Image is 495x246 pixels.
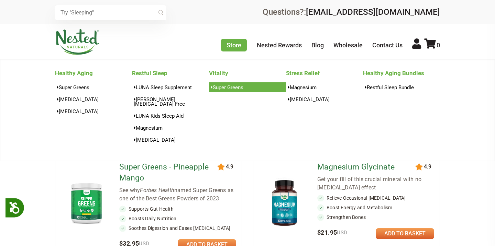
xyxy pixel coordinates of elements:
[317,229,348,236] span: $21.95
[437,42,440,49] span: 0
[132,94,209,109] a: [PERSON_NAME][MEDICAL_DATA] Free
[132,111,209,121] a: LUNA Kids Sleep Aid
[306,7,440,17] a: [EMAIL_ADDRESS][DOMAIN_NAME]
[119,206,236,212] li: Supports Gut Health
[263,8,440,16] div: Questions?:
[424,42,440,49] a: 0
[257,42,302,49] a: Nested Rewards
[55,29,100,55] img: Nested Naturals
[209,82,286,92] a: Super Greens
[132,123,209,133] a: Magnesium
[317,214,434,221] li: Strengthen Bones
[221,39,247,51] a: Store
[55,68,132,79] a: Healthy Aging
[286,68,363,79] a: Stress Relief
[140,187,174,194] em: Forbes Health
[119,186,236,203] div: See why named Super Greens as one of the Best Greens Powders of 2023
[317,204,434,211] li: Boost Energy and Metabolism
[286,94,363,104] a: [MEDICAL_DATA]
[119,162,219,184] a: Super Greens - Pineapple Mango
[132,68,209,79] a: Restful Sleep
[372,42,403,49] a: Contact Us
[311,42,324,49] a: Blog
[286,82,363,92] a: Magnesium
[317,175,434,192] div: Get your fill of this crucial mineral with no [MEDICAL_DATA] effect
[55,94,132,104] a: [MEDICAL_DATA]
[333,42,363,49] a: Wholesale
[55,82,132,92] a: Super Greens
[55,5,166,20] input: Try "Sleeping"
[363,82,440,92] a: Restful Sleep Bundle
[119,215,236,222] li: Boosts Daily Nutrition
[66,180,107,226] img: Super Greens - Pineapple Mango
[264,177,305,229] img: Magnesium Glycinate
[132,135,209,145] a: [MEDICAL_DATA]
[119,225,236,232] li: Soothes Digestion and Eases [MEDICAL_DATA]
[337,230,347,236] span: USD
[209,68,286,79] a: Vitality
[317,195,434,201] li: Relieve Occasional [MEDICAL_DATA]
[55,106,132,116] a: [MEDICAL_DATA]
[363,68,440,79] a: Healthy Aging Bundles
[132,82,209,92] a: LUNA Sleep Supplement
[317,162,417,173] a: Magnesium Glycinate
